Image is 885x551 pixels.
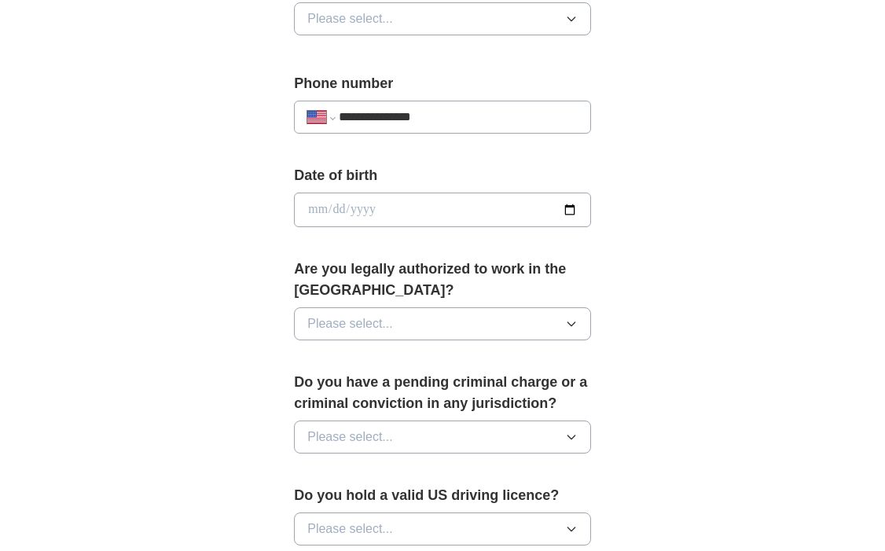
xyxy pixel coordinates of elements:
[294,73,591,94] label: Phone number
[294,2,591,35] button: Please select...
[307,428,393,446] span: Please select...
[294,421,591,454] button: Please select...
[294,485,591,506] label: Do you hold a valid US driving licence?
[294,165,591,186] label: Date of birth
[294,307,591,340] button: Please select...
[307,314,393,333] span: Please select...
[307,9,393,28] span: Please select...
[294,372,591,414] label: Do you have a pending criminal charge or a criminal conviction in any jurisdiction?
[294,259,591,301] label: Are you legally authorized to work in the [GEOGRAPHIC_DATA]?
[294,512,591,545] button: Please select...
[307,520,393,538] span: Please select...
